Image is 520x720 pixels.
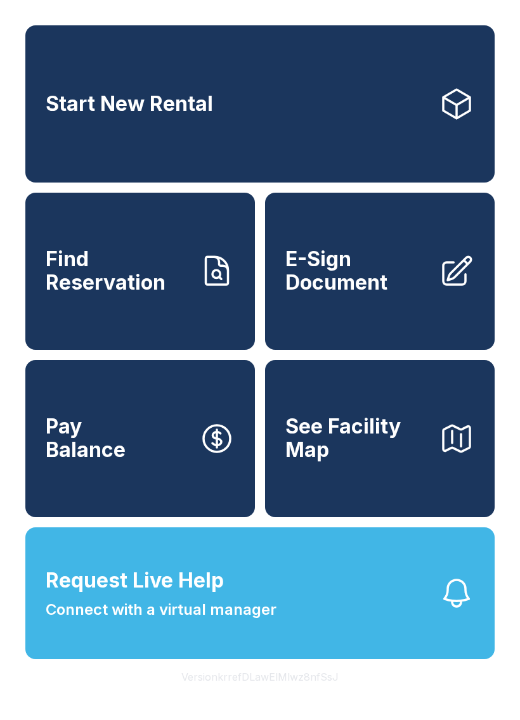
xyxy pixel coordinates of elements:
button: PayBalance [25,360,255,517]
span: Find Reservation [46,248,189,294]
a: Start New Rental [25,25,495,183]
span: Start New Rental [46,93,213,116]
a: E-Sign Document [265,193,495,350]
span: Connect with a virtual manager [46,598,276,621]
button: VersionkrrefDLawElMlwz8nfSsJ [171,659,349,695]
span: Pay Balance [46,415,126,461]
span: Request Live Help [46,565,224,596]
button: See Facility Map [265,360,495,517]
span: E-Sign Document [285,248,429,294]
span: See Facility Map [285,415,429,461]
a: Find Reservation [25,193,255,350]
button: Request Live HelpConnect with a virtual manager [25,527,495,659]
